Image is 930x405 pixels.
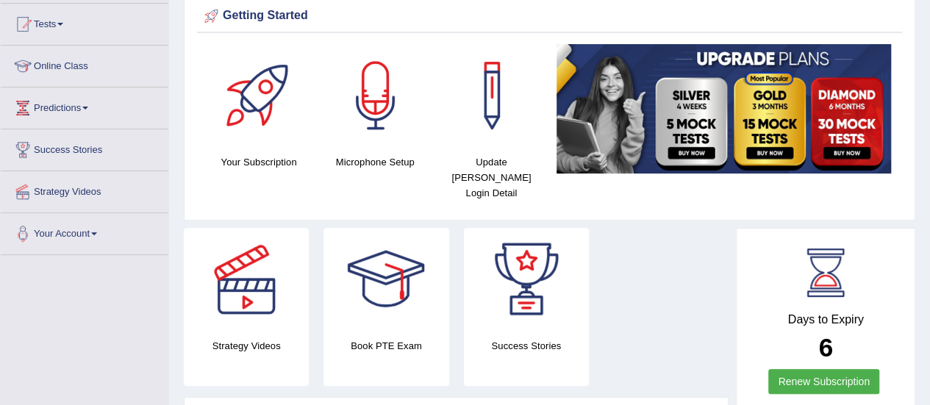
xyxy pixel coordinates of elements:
a: Predictions [1,87,168,124]
h4: Days to Expiry [753,313,898,326]
h4: Microphone Setup [324,154,426,170]
h4: Update [PERSON_NAME] Login Detail [440,154,542,201]
h4: Book PTE Exam [323,338,448,354]
b: 6 [818,333,832,362]
h4: Your Subscription [208,154,310,170]
a: Renew Subscription [768,369,879,394]
a: Your Account [1,213,168,250]
h4: Success Stories [464,338,589,354]
a: Success Stories [1,129,168,166]
img: small5.jpg [557,44,891,173]
h4: Strategy Videos [184,338,309,354]
div: Getting Started [201,5,898,27]
a: Tests [1,4,168,40]
a: Online Class [1,46,168,82]
a: Strategy Videos [1,171,168,208]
